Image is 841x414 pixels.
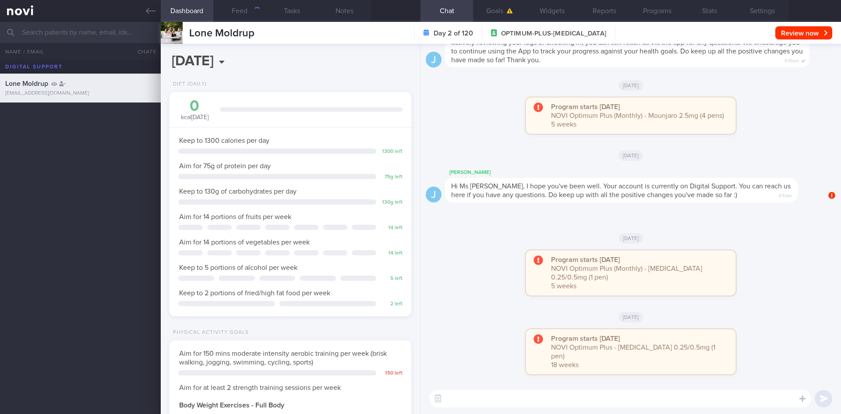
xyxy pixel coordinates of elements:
[179,290,330,297] span: Keep to 2 portions of fried/high fat food per week
[551,265,702,281] span: NOVI Optimum Plus (Monthly) - [MEDICAL_DATA] 0.25/0.5mg (1 pen)
[775,26,832,39] button: Review now
[381,301,403,308] div: 2 left
[434,29,473,38] strong: Day 2 of 120
[551,256,620,263] strong: Program starts [DATE]
[426,187,442,203] div: J
[381,225,403,231] div: 14 left
[170,81,207,88] div: Diet (Daily)
[551,121,576,128] span: 5 weeks
[381,370,403,377] div: 150 left
[381,250,403,257] div: 14 left
[451,183,791,198] span: Hi Ms [PERSON_NAME], I hope you've been well. Your account is currently on Digital Support. You c...
[551,283,576,290] span: 5 weeks
[779,191,792,199] span: 8:51am
[179,213,291,220] span: Aim for 14 portions of fruits per week
[551,361,579,368] span: 18 weeks
[178,99,211,122] div: kcal [DATE]
[381,149,403,155] div: 1300 left
[381,276,403,282] div: 5 left
[501,29,606,38] span: OPTIMUM-PLUS-[MEDICAL_DATA]
[618,233,643,244] span: [DATE]
[178,99,211,114] div: 0
[618,312,643,322] span: [DATE]
[179,188,297,195] span: Keep to 130g of carbohydrates per day
[618,150,643,161] span: [DATE]
[618,80,643,91] span: [DATE]
[381,174,403,180] div: 75 g left
[784,56,799,64] span: 4:06pm
[179,384,341,391] span: Aim for at least 2 strength training sessions per week
[179,402,284,409] strong: Body Weight Exercises - Full Body
[179,239,310,246] span: Aim for 14 portions of vegetables per week
[5,90,155,97] div: [EMAIL_ADDRESS][DOMAIN_NAME]
[551,112,724,119] span: NOVI Optimum Plus (Monthly) - Mounjaro 2.5mg (4 pens)
[179,163,271,170] span: Aim for 75g of protein per day
[179,264,297,271] span: Keep to 5 portions of alcohol per week
[5,80,48,87] span: Lone Moldrup
[551,335,620,342] strong: Program starts [DATE]
[551,103,620,110] strong: Program starts [DATE]
[179,137,269,144] span: Keep to 1300 calories per day
[170,329,249,336] div: Physical Activity Goals
[445,167,824,178] div: [PERSON_NAME]
[381,199,403,206] div: 130 g left
[551,344,715,360] span: NOVI Optimum Plus - [MEDICAL_DATA] 0.25/0.5mg (1 pen)
[189,28,254,39] span: Lone Moldrup
[426,52,442,68] div: J
[126,43,161,60] button: Chats
[179,350,387,366] span: Aim for 150 mins moderate intensity aerobic training per week (brisk walking, jogging, swimming, ...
